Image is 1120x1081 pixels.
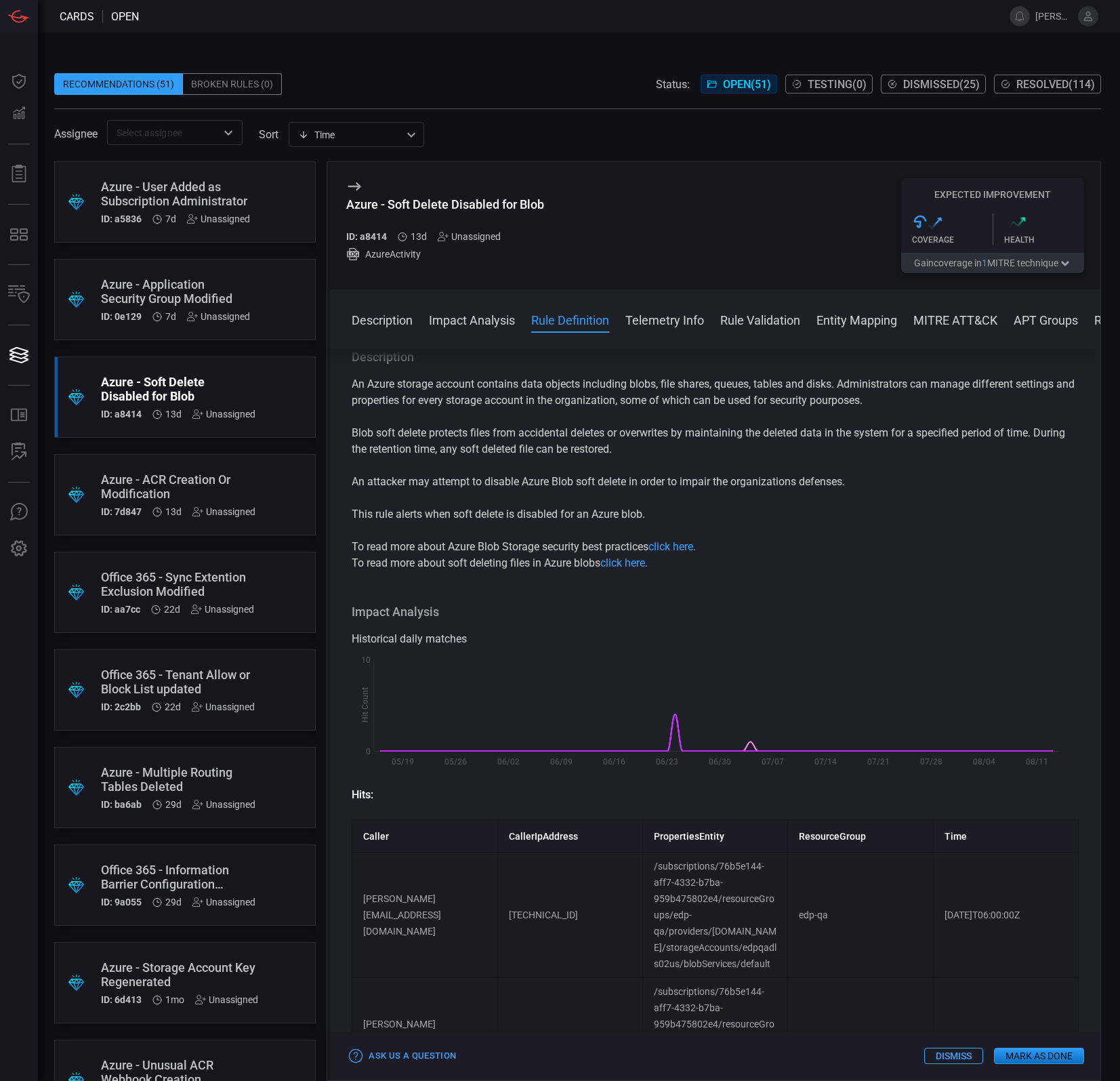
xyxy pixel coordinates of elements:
[101,311,142,322] h5: ID: 0e129
[3,436,35,468] button: ALERT ANALYSIS
[346,231,387,242] h5: ID: a8414
[101,277,250,306] div: Azure - Application Security Group Modified
[361,655,371,665] text: 10
[101,799,142,810] h5: ID: ba6ab
[101,409,142,420] h5: ID: a8414
[192,701,255,712] div: Unassigned
[101,994,142,1005] h5: ID: 6d413
[762,757,784,767] text: 07/07
[187,311,250,322] div: Unassigned
[183,73,282,95] div: Broken Rules (0)
[346,247,544,261] div: AzureActivity
[366,747,371,756] text: 0
[600,556,648,569] a: click here.
[438,231,501,242] div: Unassigned
[709,757,731,767] text: 06/30
[165,799,182,810] span: Aug 04, 2025 11:29 AM
[165,897,182,907] span: Aug 04, 2025 11:29 AM
[352,853,497,978] td: [PERSON_NAME][EMAIL_ADDRESS][DOMAIN_NAME]
[54,73,183,95] div: Recommendations (51)
[352,788,373,801] strong: Hits:
[101,180,250,208] div: Azure - User Added as Subscription Administrator
[352,506,1079,523] p: This rule alerts when soft delete is disabled for an Azure blob.
[701,75,777,94] button: Open(51)
[720,311,800,327] button: Rule Validation
[3,158,35,190] button: Reports
[982,258,987,268] span: 1
[165,213,176,224] span: Aug 26, 2025 8:53 AM
[352,631,1079,647] div: Historical daily matches
[259,128,278,141] label: sort
[531,311,609,327] button: Rule Definition
[901,253,1084,273] button: Gaincoverage in1MITRE technique
[816,311,897,327] button: Entity Mapping
[352,555,1079,571] p: To read more about soft deleting files in Azure blobs
[298,128,402,142] div: Time
[1016,78,1095,91] span: Resolved ( 114 )
[111,124,216,141] input: Select assignee
[101,213,142,224] h5: ID: a5836
[920,757,942,767] text: 07/28
[101,765,255,794] div: Azure - Multiple Routing Tables Deleted
[101,375,255,403] div: Azure - Soft Delete Disabled for Blob
[814,757,837,767] text: 07/14
[191,604,254,615] div: Unassigned
[3,533,35,565] button: Preferences
[101,960,258,989] div: Azure - Storage Account Key Regenerated
[881,75,986,94] button: Dismissed(25)
[901,189,1084,200] h5: Expected Improvement
[509,831,578,842] strong: CallerIpAddress
[187,213,250,224] div: Unassigned
[101,863,255,891] div: Office 365 - Information Barrier Configuration Changed
[352,474,1079,490] p: An attacker may attempt to disable Azure Blob soft delete in order to impair the organizations de...
[352,425,1079,457] p: Blob soft delete protects files from accidental deletes or overwrites by maintaining the deleted ...
[933,853,1078,978] td: [DATE]T06:00:00Z
[903,78,980,91] span: Dismissed ( 25 )
[411,231,427,242] span: Aug 20, 2025 8:20 AM
[3,496,35,529] button: Ask Us A Question
[945,831,967,842] strong: Time
[101,604,140,615] h5: ID: aa7cc
[192,409,255,420] div: Unassigned
[799,831,866,842] strong: ResourceGroup
[1035,11,1073,22] span: [PERSON_NAME].1.[PERSON_NAME]
[165,701,181,712] span: Aug 11, 2025 2:00 PM
[867,757,890,767] text: 07/21
[195,994,258,1005] div: Unassigned
[924,1048,983,1064] button: Dismiss
[352,376,1079,409] p: An Azure storage account contains data objects including blobs, file shares, queues, tables and d...
[3,339,35,371] button: Cards
[788,853,933,978] td: edp-qa
[219,123,238,142] button: Open
[656,78,690,91] span: Status:
[101,570,254,598] div: Office 365 - Sync Extention Exclusion Modified
[192,799,255,810] div: Unassigned
[111,10,139,23] span: open
[165,994,184,1005] span: Jul 29, 2025 11:56 AM
[429,311,515,327] button: Impact Analysis
[192,506,255,517] div: Unassigned
[60,10,94,23] span: Cards
[101,701,141,712] h5: ID: 2c2bb
[973,757,995,767] text: 08/04
[1004,235,1085,245] div: Health
[642,853,787,978] td: /subscriptions/76b5e144-aff7-4332-b7ba-959b475802e4/resourceGroups/edp-qa/providers/[DOMAIN_NAME]...
[445,757,468,767] text: 05/26
[360,688,370,723] text: Hit Count
[352,604,1079,620] h3: Impact Analysis
[3,65,35,98] button: Dashboard
[656,757,678,767] text: 06/23
[346,197,544,211] div: Azure - Soft Delete Disabled for Blob
[363,831,389,842] strong: Caller
[1014,311,1078,327] button: APT Groups
[165,311,176,322] span: Aug 26, 2025 8:53 AM
[994,1048,1084,1064] button: Mark as Done
[101,897,142,907] h5: ID: 9a055
[352,539,1079,555] p: To read more about Azure Blob Storage security best practices
[648,540,696,553] a: click here.
[165,506,182,517] span: Aug 20, 2025 8:20 AM
[192,897,255,907] div: Unassigned
[164,604,180,615] span: Aug 11, 2025 2:00 PM
[912,235,993,245] div: Coverage
[497,853,642,978] td: [TECHNICAL_ID]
